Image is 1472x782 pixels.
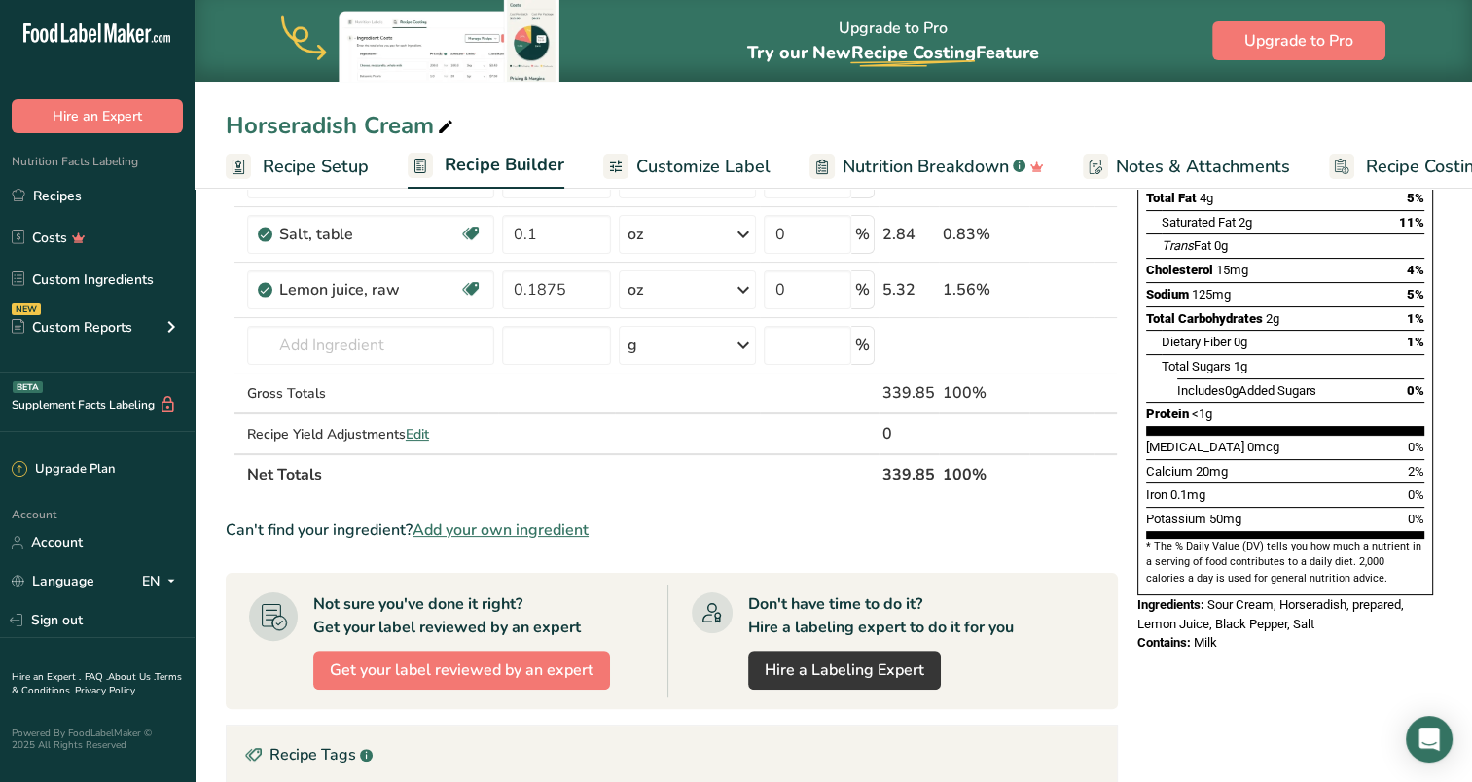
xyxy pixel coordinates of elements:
[108,670,155,684] a: About Us .
[12,99,183,133] button: Hire an Expert
[882,278,935,302] div: 5.32
[1146,311,1263,326] span: Total Carbohydrates
[1408,487,1424,502] span: 0%
[1162,238,1211,253] span: Fat
[1408,464,1424,479] span: 2%
[1162,359,1231,373] span: Total Sugars
[1192,287,1231,302] span: 125mg
[1407,287,1424,302] span: 5%
[1116,154,1290,180] span: Notes & Attachments
[1200,191,1213,205] span: 4g
[1170,487,1205,502] span: 0.1mg
[406,425,429,444] span: Edit
[1192,407,1212,421] span: <1g
[1194,635,1217,650] span: Milk
[1407,191,1424,205] span: 5%
[226,518,1118,542] div: Can't find your ingredient?
[1146,539,1424,586] section: * The % Daily Value (DV) tells you how much a nutrient in a serving of food contributes to a dail...
[1137,597,1204,612] span: Ingredients:
[748,592,1014,639] div: Don't have time to do it? Hire a labeling expert to do it for you
[1212,21,1385,60] button: Upgrade to Pro
[330,658,593,682] span: Get your label reviewed by an expert
[943,223,1025,246] div: 0.83%
[85,670,108,684] a: FAQ .
[313,651,610,690] button: Get your label reviewed by an expert
[1146,512,1206,526] span: Potassium
[1177,383,1316,398] span: Includes Added Sugars
[882,223,935,246] div: 2.84
[226,145,369,189] a: Recipe Setup
[13,381,43,393] div: BETA
[1214,238,1228,253] span: 0g
[746,41,1038,64] span: Try our New Feature
[413,518,589,542] span: Add your own ingredient
[12,670,182,697] a: Terms & Conditions .
[1247,440,1279,454] span: 0mcg
[1162,215,1236,230] span: Saturated Fat
[243,453,879,494] th: Net Totals
[313,592,581,639] div: Not sure you've done it right? Get your label reviewed by an expert
[247,424,494,444] div: Recipe Yield Adjustments
[12,317,132,338] div: Custom Reports
[1209,512,1241,526] span: 50mg
[1266,311,1279,326] span: 2g
[879,453,939,494] th: 339.85
[1216,263,1248,277] span: 15mg
[1146,440,1244,454] span: [MEDICAL_DATA]
[1234,335,1247,349] span: 0g
[1399,215,1424,230] span: 11%
[1225,383,1239,398] span: 0g
[12,460,115,480] div: Upgrade Plan
[1244,29,1353,53] span: Upgrade to Pro
[1162,335,1231,349] span: Dietary Fiber
[628,278,643,302] div: oz
[263,154,369,180] span: Recipe Setup
[12,670,81,684] a: Hire an Expert .
[279,223,459,246] div: Salt, table
[12,728,183,751] div: Powered By FoodLabelMaker © 2025 All Rights Reserved
[1146,407,1189,421] span: Protein
[748,651,941,690] a: Hire a Labeling Expert
[603,145,771,189] a: Customize Label
[1196,464,1228,479] span: 20mg
[943,381,1025,405] div: 100%
[1234,359,1247,373] span: 1g
[1408,440,1424,454] span: 0%
[445,152,564,178] span: Recipe Builder
[882,381,935,405] div: 339.85
[628,334,637,357] div: g
[843,154,1009,180] span: Nutrition Breakdown
[1146,263,1213,277] span: Cholesterol
[1162,238,1194,253] i: Trans
[247,383,494,404] div: Gross Totals
[1146,287,1189,302] span: Sodium
[809,145,1044,189] a: Nutrition Breakdown
[628,223,643,246] div: oz
[943,278,1025,302] div: 1.56%
[12,303,41,315] div: NEW
[882,422,935,445] div: 0
[850,41,975,64] span: Recipe Costing
[408,143,564,190] a: Recipe Builder
[12,564,94,598] a: Language
[279,278,459,302] div: Lemon juice, raw
[1083,145,1290,189] a: Notes & Attachments
[1407,383,1424,398] span: 0%
[1407,263,1424,277] span: 4%
[75,684,135,697] a: Privacy Policy
[1146,487,1167,502] span: Iron
[1137,597,1404,631] span: Sour Cream, Horseradish, prepared, Lemon Juice, Black Pepper, Salt
[142,570,183,593] div: EN
[1239,215,1252,230] span: 2g
[247,326,494,365] input: Add Ingredient
[1137,635,1191,650] span: Contains:
[939,453,1029,494] th: 100%
[1146,464,1193,479] span: Calcium
[636,154,771,180] span: Customize Label
[1146,191,1197,205] span: Total Fat
[1406,716,1453,763] div: Open Intercom Messenger
[746,1,1038,82] div: Upgrade to Pro
[1407,335,1424,349] span: 1%
[226,108,457,143] div: Horseradish Cream
[1408,512,1424,526] span: 0%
